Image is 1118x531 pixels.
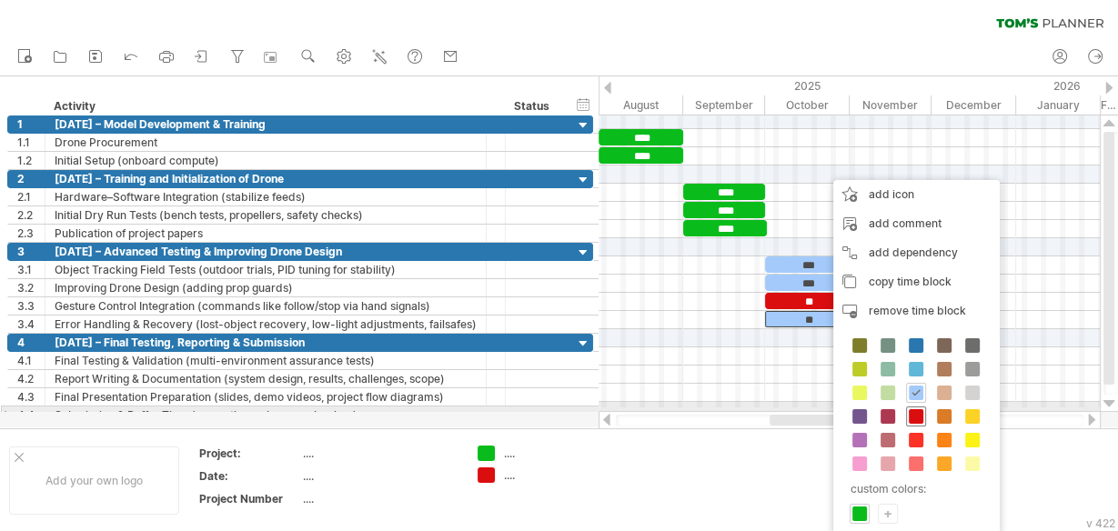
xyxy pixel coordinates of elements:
div: 3 [17,243,45,260]
div: .... [303,468,456,484]
div: add comment [833,209,1000,238]
div: Error Handling & Recovery (lost-object recovery, low-light adjustments, failsafes) [55,316,477,333]
div: November 2025 [850,95,932,115]
div: Project Number [199,491,299,506]
div: 2.3 [17,225,45,242]
div: 1.1 [17,134,45,151]
div: Initial Setup (onboard compute) [55,152,477,169]
div: 4.4 [17,406,45,424]
div: Object Tracking Field Tests (outdoor trials, PID tuning for stability) [55,261,477,278]
div: 1.2 [17,152,45,169]
div: Final Testing & Validation (multi-environment assurance tests) [55,352,477,369]
div: Project: [199,446,299,461]
div: Hardware–Software Integration (stabilize feeds) [55,188,477,205]
div: January 2026 [1016,95,1101,115]
div: September 2025 [683,95,765,115]
div: 2 [17,170,45,187]
div: Date: [199,468,299,484]
div: Initial Dry Run Tests (bench tests, propellers, safety checks) [55,206,477,224]
div: scroll to activity [575,406,592,426]
div: 3.1 [17,261,45,278]
div: [DATE] – Model Development & Training [55,115,477,133]
div: 3.4 [17,316,45,333]
div: v 422 [1086,516,1115,530]
div: 3.2 [17,279,45,296]
div: Report Writing & Documentation (system design, results, challenges, scope) [55,370,477,387]
div: add dependency [833,238,1000,267]
div: add icon [833,180,1000,209]
div: Publication of project papers [55,225,477,242]
div: Submission & Buffer Time (corrections, viva prep, backup) [55,406,477,424]
div: August 2025 [599,95,683,115]
div: [DATE] – Training and Initialization of Drone [55,170,477,187]
div: Final Presentation Preparation (slides, demo videos, project flow diagrams) [55,388,477,406]
div: December 2025 [932,95,1016,115]
div: 1 [17,115,45,133]
span: remove time block [869,304,966,317]
div: 4.1 [17,352,45,369]
div: Improving Drone Design (adding prop guards) [55,279,477,296]
div: October 2025 [765,95,850,115]
div: 4.3 [17,388,45,406]
div: Drone Procurement [55,134,477,151]
div: Status [514,97,554,115]
span: copy time block [869,275,952,288]
div: Gesture Control Integration (commands like follow/stop via hand signals) [55,297,477,315]
div: custom colors: [842,476,985,501]
div: .... [504,446,603,461]
div: 3.3 [17,297,45,315]
div: .... [303,491,456,506]
div: Add your own logo [9,446,179,515]
div: [DATE] – Final Testing, Reporting & Submission [55,334,477,351]
div: + [879,505,897,522]
div: .... [303,446,456,461]
div: 4 [17,334,45,351]
div: 4.2 [17,370,45,387]
div: .... [504,467,603,483]
div: [DATE] – Advanced Testing & Improving Drone Design [55,243,477,260]
div: Activity [54,97,476,115]
div: 2.1 [17,188,45,205]
div: 2.2 [17,206,45,224]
